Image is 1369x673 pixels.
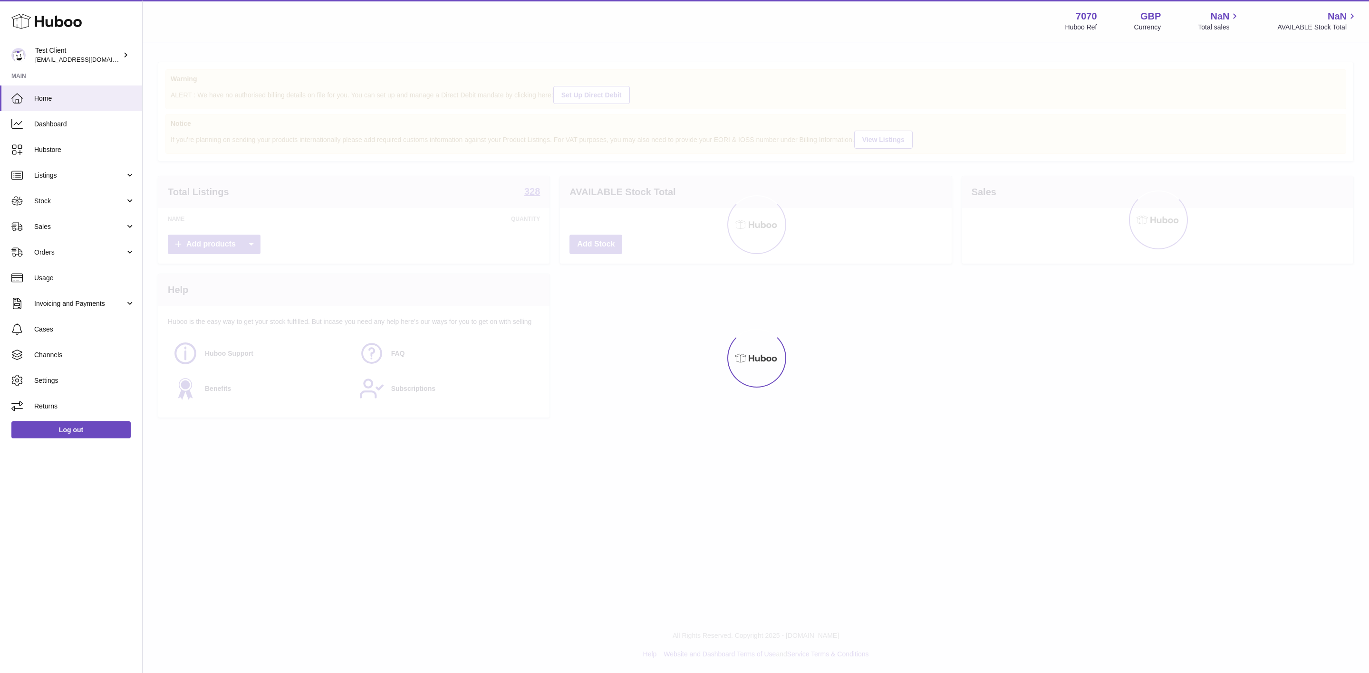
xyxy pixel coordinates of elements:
img: internalAdmin-7070@internal.huboo.com [11,48,26,62]
span: Settings [34,376,135,385]
span: Hubstore [34,145,135,154]
span: Orders [34,248,125,257]
span: Channels [34,351,135,360]
strong: 7070 [1076,10,1097,23]
span: Listings [34,171,125,180]
a: NaN Total sales [1198,10,1240,32]
span: AVAILABLE Stock Total [1277,23,1358,32]
a: Log out [11,421,131,438]
span: Dashboard [34,120,135,129]
span: Sales [34,222,125,231]
span: Invoicing and Payments [34,299,125,308]
span: Stock [34,197,125,206]
span: Returns [34,402,135,411]
div: Currency [1134,23,1161,32]
strong: GBP [1140,10,1161,23]
span: NaN [1328,10,1347,23]
div: Test Client [35,46,121,64]
div: Huboo Ref [1065,23,1097,32]
a: NaN AVAILABLE Stock Total [1277,10,1358,32]
span: [EMAIL_ADDRESS][DOMAIN_NAME] [35,56,140,63]
span: Total sales [1198,23,1240,32]
span: Cases [34,325,135,334]
span: Usage [34,274,135,283]
span: Home [34,94,135,103]
span: NaN [1210,10,1229,23]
